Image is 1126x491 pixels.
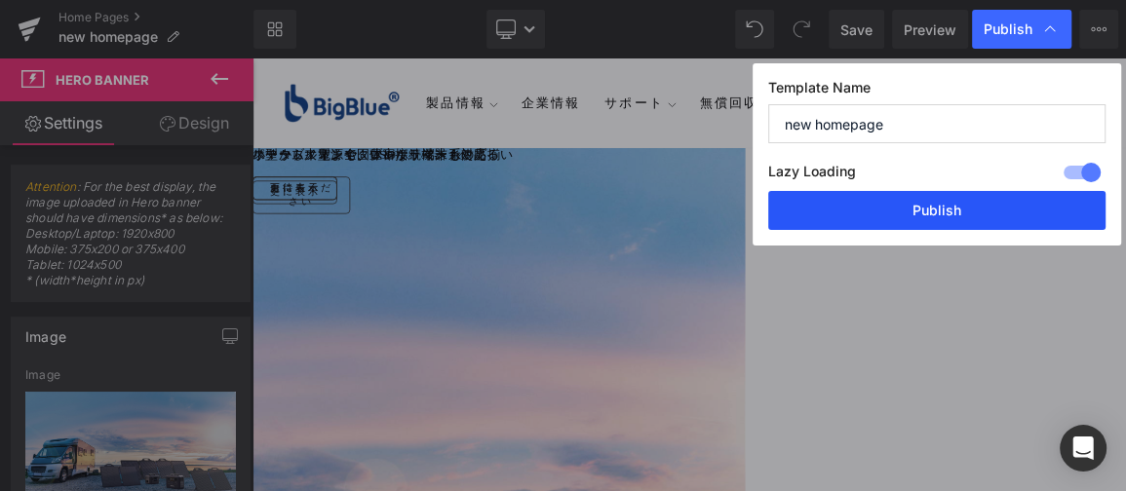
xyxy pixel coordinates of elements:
label: Template Name [768,79,1106,104]
div: Open Intercom Messenger [1060,425,1107,472]
button: Publish [768,191,1106,230]
span: Publish [984,20,1032,38]
summary: サポート [408,36,522,71]
summary: 製品情報 [194,36,308,71]
a: お問い合わせ [706,36,840,71]
a: 企業情報 [308,36,408,71]
summary: 無償回収サービス [522,36,706,71]
a: X（Twitter） [840,36,987,71]
span: お待ちください [20,147,97,180]
label: Lazy Loading [768,159,856,191]
div: Primary [175,19,1004,88]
